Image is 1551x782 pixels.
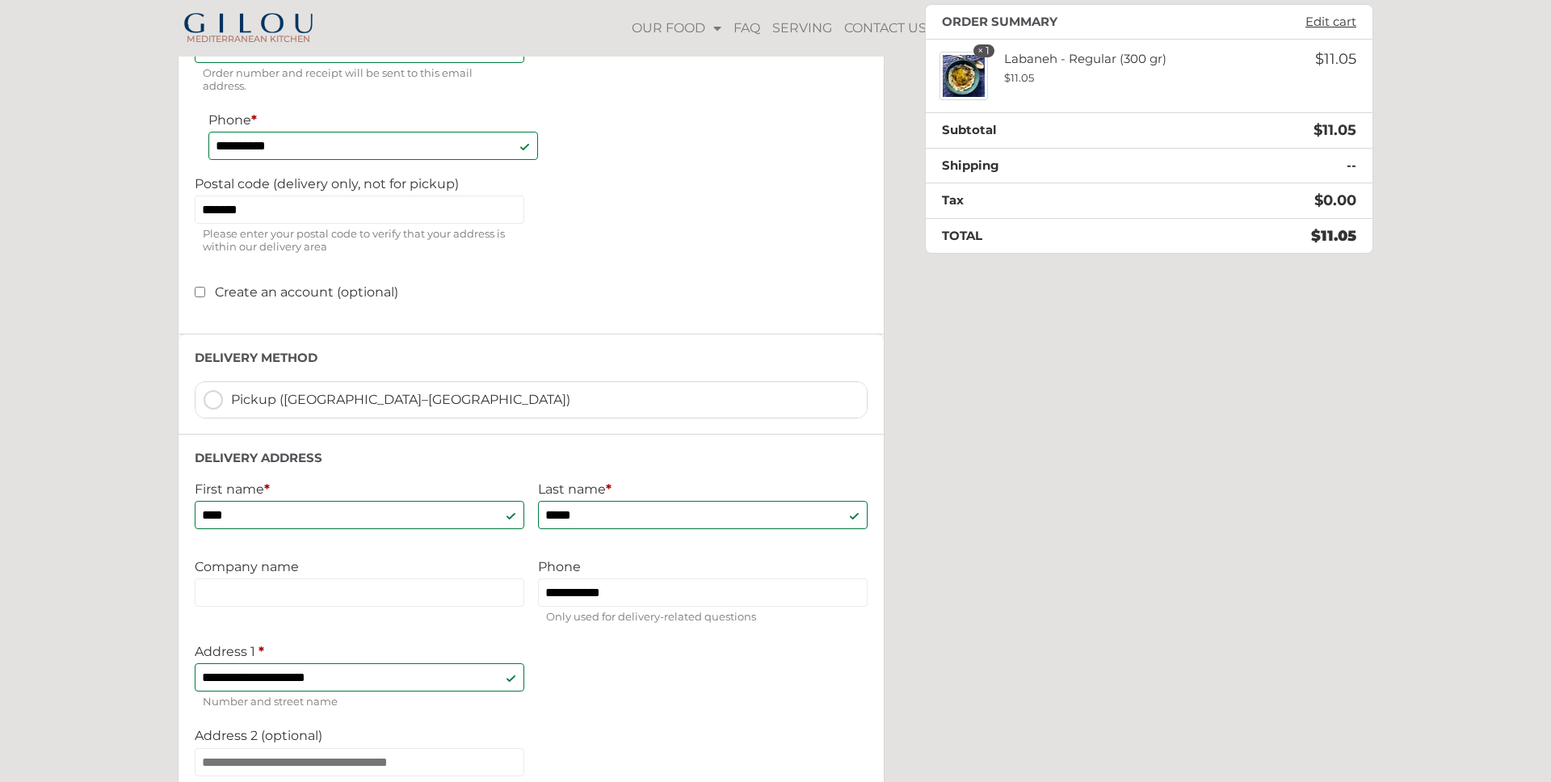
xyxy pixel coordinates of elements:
[195,728,524,743] label: Address 2
[926,218,1166,253] th: Total
[538,559,868,574] label: Phone
[628,10,725,47] a: OUR FOOD
[1315,50,1356,68] bdi: 11.05
[195,224,524,257] span: Please enter your postal code to verify that your address is within our delivery area
[195,351,868,365] h3: Delivery method
[1311,227,1321,245] span: $
[988,52,1242,85] div: Labaneh - Regular (300 gr)
[231,390,859,410] span: Pickup ([GEOGRAPHIC_DATA]–[GEOGRAPHIC_DATA])
[1004,71,1034,84] bdi: 11.05
[926,148,1166,183] th: Shipping
[195,287,205,297] input: Create an account (optional)
[729,10,764,47] a: FAQ
[258,644,264,659] abbr: required
[1315,50,1324,68] span: $
[942,15,1057,29] h3: Order summary
[939,52,988,100] img: Labaneh
[973,44,994,57] strong: × 1
[926,183,1166,219] th: Tax
[926,113,1166,149] th: Subtotal
[840,10,931,47] a: CONTACT US
[178,35,319,44] h2: MEDITERRANEAN KITCHEN
[538,607,868,628] span: Only used for delivery-related questions
[195,559,524,574] label: Company name
[1314,121,1322,139] span: $
[195,692,524,713] span: Number and street name
[1314,191,1323,209] span: $
[195,63,524,96] span: Order number and receipt will be sent to this email address.
[1004,71,1011,84] span: $
[768,10,836,47] a: SERVING
[195,644,524,659] label: Address 1
[626,10,1102,47] nav: Menu
[538,481,868,497] label: Last name
[1311,227,1356,245] bdi: 11.05
[1314,121,1356,139] bdi: 11.05
[1314,191,1356,209] bdi: 0.00
[1166,148,1372,183] td: --
[215,284,398,300] span: Create an account (optional)
[182,13,315,36] img: Gilou Logo
[1297,15,1364,29] a: Edit cart
[195,481,524,497] label: First name
[195,176,524,191] label: Postal code (delivery only, not for pickup)
[208,112,538,128] label: Phone
[195,451,868,465] h3: Delivery address
[261,728,322,743] span: (optional)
